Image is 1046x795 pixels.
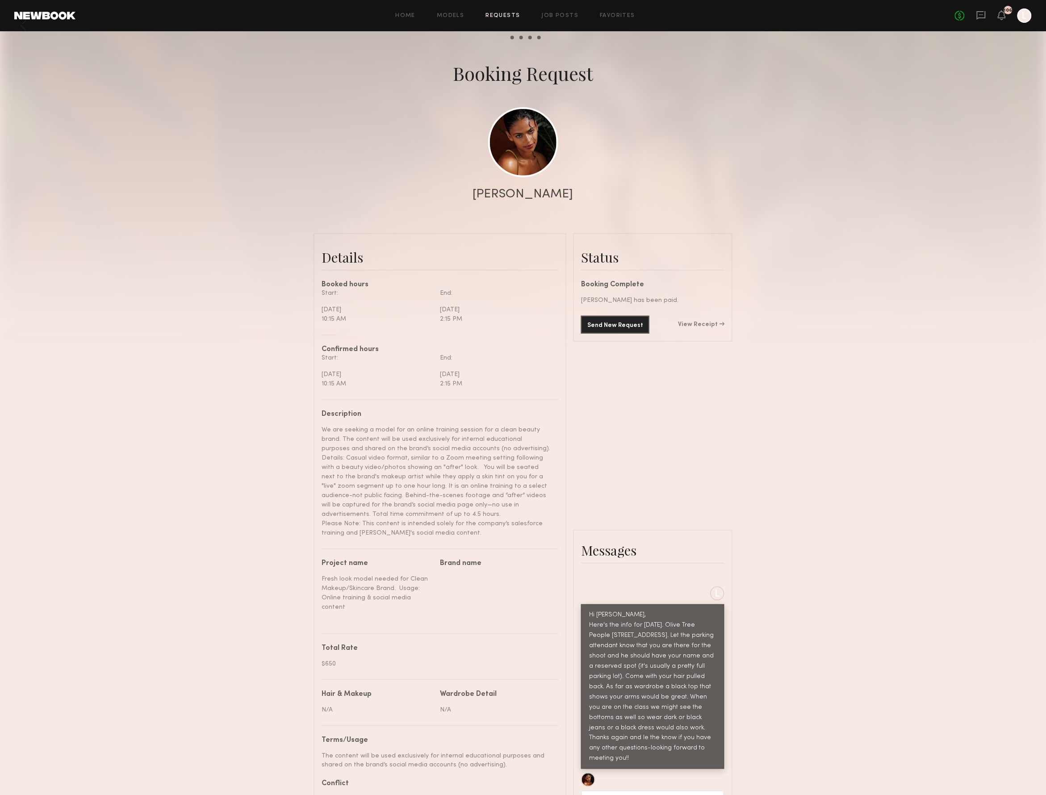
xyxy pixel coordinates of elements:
[322,425,552,538] div: We are seeking a model for an online training session for a clean beauty brand. The content will ...
[322,314,433,324] div: 10:15 AM
[581,296,724,305] div: [PERSON_NAME] has been paid.
[322,737,552,744] div: Terms/Usage
[322,305,433,314] div: [DATE]
[322,691,372,698] div: Hair & Makeup
[322,353,433,363] div: Start:
[440,289,552,298] div: End:
[486,13,520,19] a: Requests
[322,751,552,770] div: The content will be used exclusively for internal educational purposes and shared on the brand’s ...
[440,370,552,379] div: [DATE]
[589,610,716,764] div: Hi [PERSON_NAME], Here's the info for [DATE]. Olive Tree People [STREET_ADDRESS]. Let the parking...
[322,781,552,788] div: Conflict
[440,353,552,363] div: End:
[542,13,579,19] a: Job Posts
[322,659,552,669] div: $650
[322,574,433,612] div: Fresh look model needed for Clean Makeup/Skincare Brand. Usage: Online training & social media co...
[322,281,558,289] div: Booked hours
[440,305,552,314] div: [DATE]
[322,705,433,715] div: N/A
[322,645,552,652] div: Total Rate
[322,560,433,567] div: Project name
[322,379,433,389] div: 10:15 AM
[581,248,724,266] div: Status
[600,13,635,19] a: Favorites
[322,289,433,298] div: Start:
[322,411,552,418] div: Description
[1004,8,1013,13] div: 106
[322,248,558,266] div: Details
[440,691,497,698] div: Wardrobe Detail
[453,61,593,86] div: Booking Request
[440,560,552,567] div: Brand name
[581,541,724,559] div: Messages
[1017,8,1032,23] a: L
[581,316,649,334] button: Send New Request
[396,13,416,19] a: Home
[322,370,433,379] div: [DATE]
[678,322,724,328] a: View Receipt
[440,314,552,324] div: 2:15 PM
[581,281,724,289] div: Booking Complete
[437,13,464,19] a: Models
[473,188,573,201] div: [PERSON_NAME]
[440,379,552,389] div: 2:15 PM
[440,705,552,715] div: N/A
[322,346,558,353] div: Confirmed hours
